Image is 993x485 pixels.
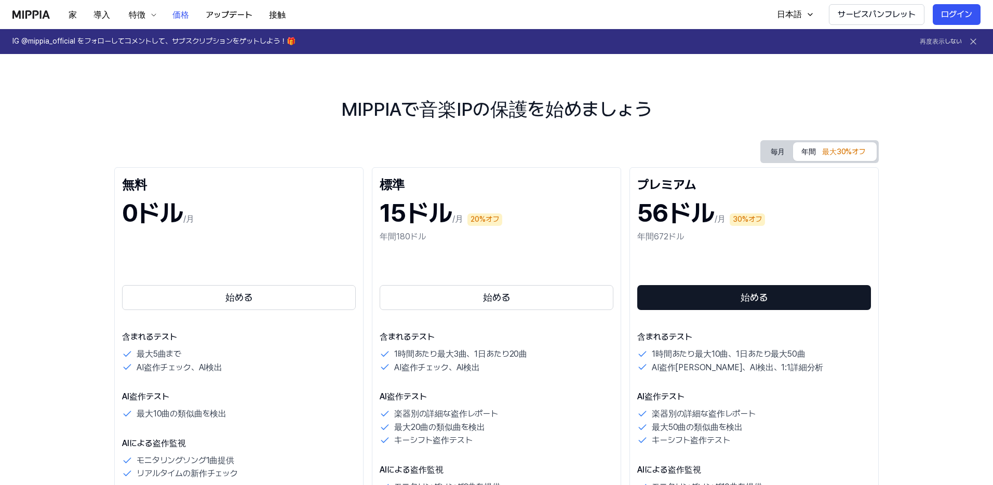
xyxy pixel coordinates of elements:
[941,9,972,19] font: ログイン
[394,422,485,432] font: 最大20曲の類似曲を検出
[652,349,805,359] font: 1時間あたり最大10曲、1日あたり最大50曲
[122,332,177,342] font: 含まれるテスト
[920,38,962,45] font: 再度表示しない
[118,5,164,25] button: 特徴
[775,8,804,21] div: 日本語
[483,292,510,303] font: 始める
[380,232,426,241] font: 年間180ドル
[197,5,261,25] button: アップデート
[380,283,613,312] a: 始める
[137,468,238,478] font: リアルタイムの新作チェック
[122,177,147,192] font: 無料
[341,98,652,120] font: MIPPIAで音楽IPの保護を始めましょう
[122,198,183,228] font: 0ドル
[206,10,252,20] font: アップデート
[801,147,816,156] font: 年間
[261,5,294,25] button: 接触
[197,1,261,29] a: アップデート
[771,147,785,156] font: 毎月
[12,10,50,19] img: ロゴ
[122,392,169,401] font: AI盗作テスト
[637,283,871,312] a: 始める
[394,362,480,372] font: AI盗作チェック、AI検出
[637,465,701,475] font: AIによる盗作監視
[715,214,726,224] font: /月
[380,465,444,475] font: AIによる盗作監視
[137,362,222,372] font: AI盗作チェック、AI検出
[225,292,252,303] font: 始める
[741,292,768,303] font: 始める
[394,349,527,359] font: 1時間あたり最大3曲、1日あたり20曲
[172,10,189,20] font: 価格
[60,5,85,25] button: 家
[380,177,405,192] font: 標準
[183,214,194,224] font: /月
[394,409,498,419] font: 楽器別の詳細な盗作レポート
[122,438,186,448] font: AIによる盗作監視
[822,147,865,156] font: 最大30%オフ
[637,332,692,342] font: 含まれるテスト
[838,9,916,19] font: サービスパンフレット
[933,4,981,25] button: ログイン
[652,362,823,372] font: AI盗作[PERSON_NAME]、AI検出、1:1詳細分析
[380,392,427,401] font: AI盗作テスト
[733,215,762,223] font: 30%オフ
[767,4,821,25] button: 日本語
[164,1,197,29] a: 価格
[452,214,463,224] font: /月
[137,409,226,419] font: 最大10曲の類似曲を検出
[85,5,118,25] button: 導入
[69,10,77,20] font: 家
[829,4,924,25] button: サービスパンフレット
[164,5,197,25] button: 価格
[129,10,145,20] font: 特徴
[637,232,684,241] font: 年間672ドル
[637,177,696,192] font: プレミアム
[637,198,715,228] font: 56ドル
[920,37,962,46] button: 再度表示しない
[471,215,499,223] font: 20%オフ
[652,422,743,432] font: 最大50曲の類似曲を検出
[93,10,110,20] font: 導入
[380,332,435,342] font: 含まれるテスト
[652,409,756,419] font: 楽器別の詳細な盗作レポート
[12,37,296,45] font: IG @mippia_official をフォローしてコメントして、サブスクリプションをゲットしよう！🎁
[269,10,286,20] font: 接触
[122,285,356,310] button: 始める
[652,435,730,445] font: キーシフト盗作テスト
[394,435,472,445] font: キーシフト盗作テスト
[137,455,234,465] font: モニタリングソング1曲提供
[380,198,452,228] font: 15ドル
[380,285,613,310] button: 始める
[637,285,871,310] button: 始める
[637,392,685,401] font: AI盗作テスト
[122,283,356,312] a: 始める
[137,349,181,359] font: 最大5曲まで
